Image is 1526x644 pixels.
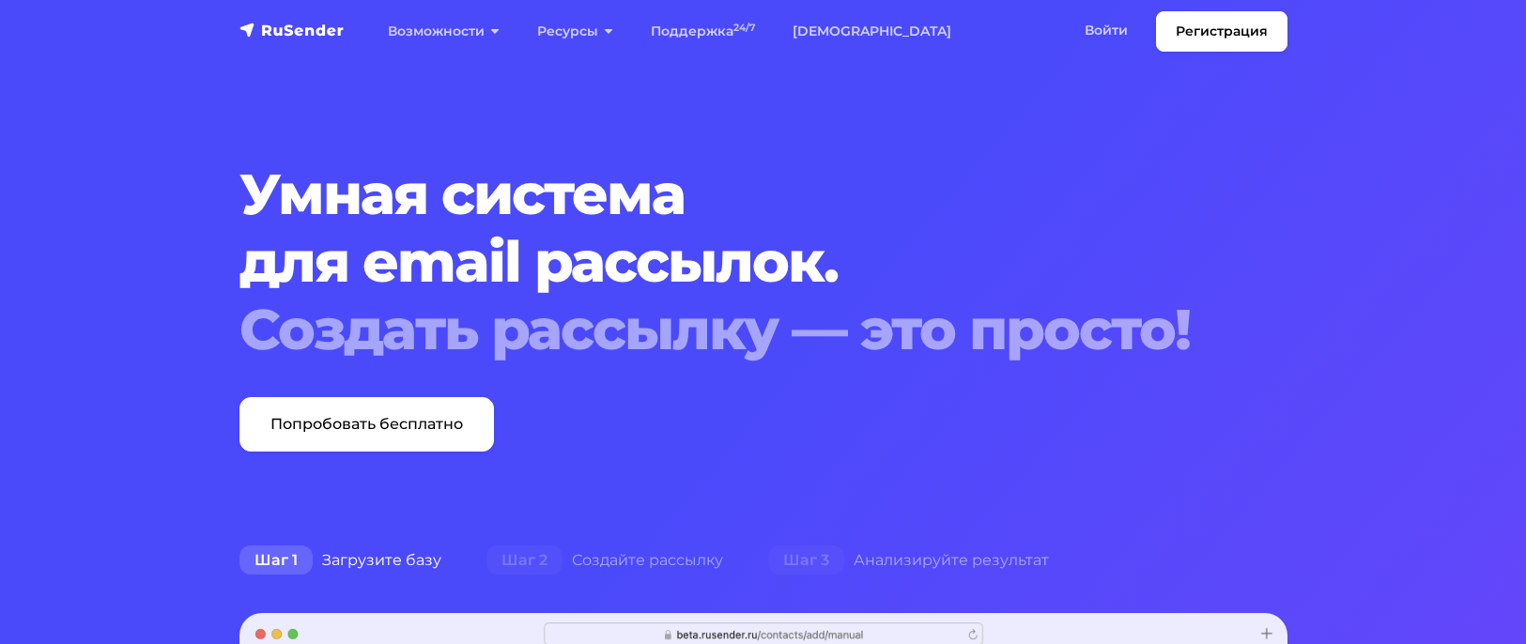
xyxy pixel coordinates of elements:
[239,545,313,575] span: Шаг 1
[768,545,844,575] span: Шаг 3
[239,397,494,452] a: Попробовать бесплатно
[486,545,563,575] span: Шаг 2
[733,22,755,34] sup: 24/7
[464,542,746,579] div: Создайте рассылку
[239,21,345,39] img: RuSender
[518,12,632,51] a: Ресурсы
[774,12,970,51] a: [DEMOGRAPHIC_DATA]
[369,12,518,51] a: Возможности
[239,296,1198,363] div: Создать рассылку — это просто!
[1156,11,1287,52] a: Регистрация
[217,542,464,579] div: Загрузите базу
[239,161,1198,363] h1: Умная система для email рассылок.
[632,12,774,51] a: Поддержка24/7
[746,542,1071,579] div: Анализируйте результат
[1066,11,1147,50] a: Войти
